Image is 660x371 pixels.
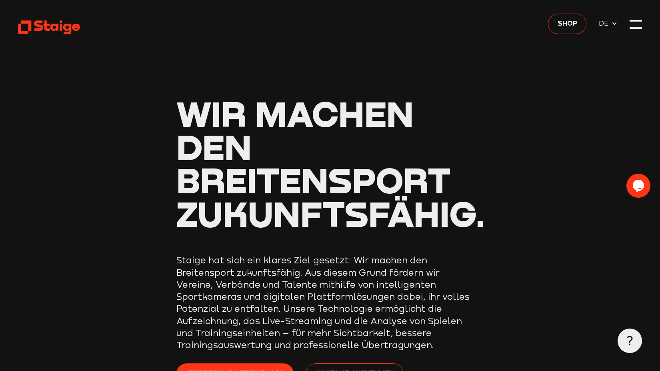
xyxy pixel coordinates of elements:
span: Shop [558,18,577,28]
span: DE [599,18,612,28]
p: Staige hat sich ein klares Ziel gesetzt: Wir machen den Breitensport zukunftsfähig. Aus diesem Gr... [176,254,476,351]
span: Wir machen den Breitensport zukunftsfähig. [176,92,485,235]
a: Shop [548,14,586,34]
iframe: chat widget [626,174,652,198]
